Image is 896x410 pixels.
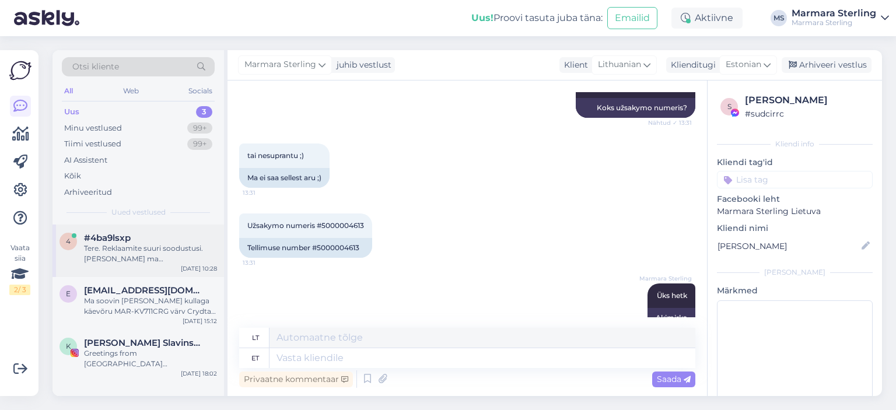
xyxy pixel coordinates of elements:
[9,59,32,82] img: Askly Logo
[727,102,731,111] span: s
[187,138,212,150] div: 99+
[239,372,353,387] div: Privaatne kommentaar
[239,168,330,188] div: Ma ei saa sellest aru ;)
[576,98,695,118] div: Koks užsakymo numeris?
[243,188,286,197] span: 13:31
[726,58,761,71] span: Estonian
[717,193,873,205] p: Facebooki leht
[745,107,869,120] div: # sudcirrc
[64,155,107,166] div: AI Assistent
[648,118,692,127] span: Nähtud ✓ 13:31
[639,274,692,283] span: Marmara Sterling
[717,240,859,253] input: Lisa nimi
[745,93,869,107] div: [PERSON_NAME]
[66,342,71,351] span: K
[239,238,372,258] div: Tellimuse number #5000004613
[181,369,217,378] div: [DATE] 18:02
[252,328,259,348] div: lt
[64,122,122,134] div: Minu vestlused
[717,222,873,234] p: Kliendi nimi
[792,18,876,27] div: Marmara Sterling
[121,83,141,99] div: Web
[771,10,787,26] div: MS
[196,106,212,118] div: 3
[9,285,30,295] div: 2 / 3
[84,243,217,264] div: Tere. Reklaamite suuri soodustusi. [PERSON_NAME] ma [PERSON_NAME] kategooria?
[244,58,316,71] span: Marmara Sterling
[792,9,876,18] div: Marmara Sterling
[792,9,889,27] a: Marmara SterlingMarmara Sterling
[717,205,873,218] p: Marmara Sterling Lietuva
[84,285,205,296] span: eevakook@hotmail.ee
[247,151,304,160] span: tai nesuprantu ;)
[64,187,112,198] div: Arhiveeritud
[247,221,364,230] span: Užsakymo numeris #5000004613
[471,12,494,23] b: Uus!
[84,296,217,317] div: Ma soovin [PERSON_NAME] kullaga käevõru MAR-KV711CRG värv Crydtal. Kuid ma [PERSON_NAME] tööl ja ...
[84,348,217,369] div: Greetings from [GEOGRAPHIC_DATA] [PERSON_NAME] (from [GEOGRAPHIC_DATA]🇱🇹). I was thinking… I woul...
[66,289,71,298] span: e
[111,207,166,218] span: Uued vestlused
[657,291,687,300] span: Üks hetk
[717,171,873,188] input: Lisa tag
[181,264,217,273] div: [DATE] 10:28
[62,83,75,99] div: All
[64,170,81,182] div: Kõik
[9,243,30,295] div: Vaata siia
[717,285,873,297] p: Märkmed
[782,57,871,73] div: Arhiveeri vestlus
[717,267,873,278] div: [PERSON_NAME]
[666,59,716,71] div: Klienditugi
[598,58,641,71] span: Lithuanian
[64,138,121,150] div: Tiimi vestlused
[243,258,286,267] span: 13:31
[717,139,873,149] div: Kliendi info
[66,237,71,246] span: 4
[84,233,131,243] span: #4ba9lsxp
[647,308,695,328] div: Akimirka
[657,374,691,384] span: Saada
[84,338,205,348] span: Karolina Kriukelytė Slavinskienė
[471,11,603,25] div: Proovi tasuta juba täna:
[607,7,657,29] button: Emailid
[183,317,217,325] div: [DATE] 15:12
[251,348,259,368] div: et
[717,156,873,169] p: Kliendi tag'id
[332,59,391,71] div: juhib vestlust
[187,122,212,134] div: 99+
[559,59,588,71] div: Klient
[186,83,215,99] div: Socials
[671,8,743,29] div: Aktiivne
[72,61,119,73] span: Otsi kliente
[64,106,79,118] div: Uus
